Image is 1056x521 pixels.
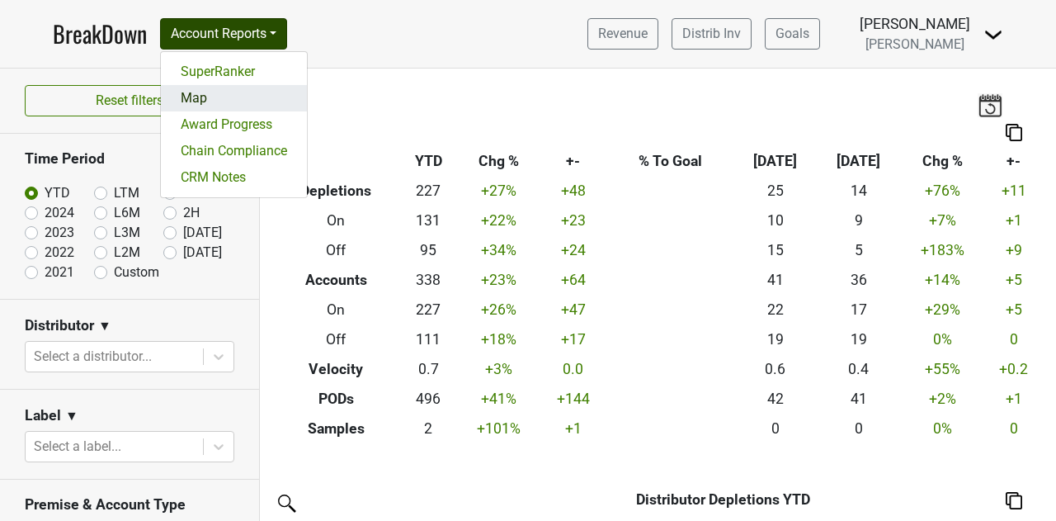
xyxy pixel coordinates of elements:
th: Off [272,324,400,354]
th: PODs [272,384,400,414]
th: Depletions [272,177,400,206]
th: Chg % [901,147,984,177]
td: +1 [984,384,1044,414]
td: +76 % [901,177,984,206]
a: Award Progress [161,111,307,138]
img: last_updated_date [978,93,1002,116]
th: [DATE] [817,147,900,177]
th: Accounts [272,266,400,296]
td: 42 [733,384,817,414]
td: 0 % [901,414,984,443]
label: 2H [183,203,200,223]
td: 131 [400,206,457,236]
td: +11 [984,177,1044,206]
td: 95 [400,236,457,266]
td: 25 [733,177,817,206]
label: L3M [114,223,140,243]
td: +2 % [901,384,984,414]
button: Account Reports [160,18,287,50]
a: Revenue [587,18,658,50]
label: L2M [114,243,140,263]
span: ▼ [98,316,111,336]
th: +- [984,147,1044,177]
td: 496 [400,384,457,414]
th: On [272,206,400,236]
td: 5 [817,236,900,266]
th: Chg % [457,147,540,177]
td: +64 [540,266,606,296]
div: [PERSON_NAME] [860,13,970,35]
label: [DATE] [183,223,222,243]
td: +24 [540,236,606,266]
th: Off [272,236,400,266]
td: 0 [817,414,900,443]
td: +9 [984,236,1044,266]
td: 15 [733,236,817,266]
td: 0 [733,414,817,443]
td: +27 % [457,177,540,206]
td: +17 [540,324,606,354]
img: Copy to clipboard [1006,124,1022,141]
a: Chain Compliance [161,138,307,164]
td: 17 [817,296,900,325]
td: 0.7 [400,354,457,384]
th: % To Goal [606,147,733,177]
label: LTM [114,183,139,203]
td: 19 [733,324,817,354]
img: Copy to clipboard [1006,492,1022,509]
label: 2024 [45,203,74,223]
td: 0 [984,414,1044,443]
td: 14 [817,177,900,206]
td: 41 [817,384,900,414]
h3: Label [25,407,61,424]
a: BreakDown [53,17,147,51]
td: +5 [984,296,1044,325]
th: On [272,296,400,325]
label: 2022 [45,243,74,263]
h3: Distributor [25,317,94,334]
td: +5 [984,266,1044,296]
a: Distrib Inv [672,18,752,50]
td: +41 % [457,384,540,414]
td: 227 [400,296,457,325]
button: Reset filters [25,85,234,116]
td: 0 % [901,324,984,354]
td: +183 % [901,236,984,266]
a: SuperRanker [161,59,307,85]
a: Map [161,85,307,111]
td: 41 [733,266,817,296]
td: +29 % [901,296,984,325]
a: Goals [765,18,820,50]
label: Custom [114,263,159,282]
td: +1 [984,206,1044,236]
td: 22 [733,296,817,325]
img: Dropdown Menu [983,25,1003,45]
label: 2023 [45,223,74,243]
td: +144 [540,384,606,414]
td: +1 [540,414,606,443]
td: +47 [540,296,606,325]
td: +48 [540,177,606,206]
th: Distributor Depletions YTD [520,485,926,514]
label: L6M [114,203,140,223]
th: [DATE] [733,147,817,177]
td: 338 [400,266,457,296]
td: 0.0 [540,354,606,384]
span: ▼ [65,406,78,426]
td: 0 [984,324,1044,354]
td: +23 % [457,266,540,296]
td: +7 % [901,206,984,236]
td: +14 % [901,266,984,296]
th: Velocity [272,354,400,384]
th: YTD [400,147,457,177]
td: +101 % [457,414,540,443]
h3: Time Period [25,150,234,168]
td: +18 % [457,324,540,354]
td: 0.6 [733,354,817,384]
td: 111 [400,324,457,354]
label: YTD [45,183,70,203]
td: 2 [400,414,457,443]
td: 0.4 [817,354,900,384]
h3: Premise & Account Type [25,496,234,514]
td: +55 % [901,354,984,384]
